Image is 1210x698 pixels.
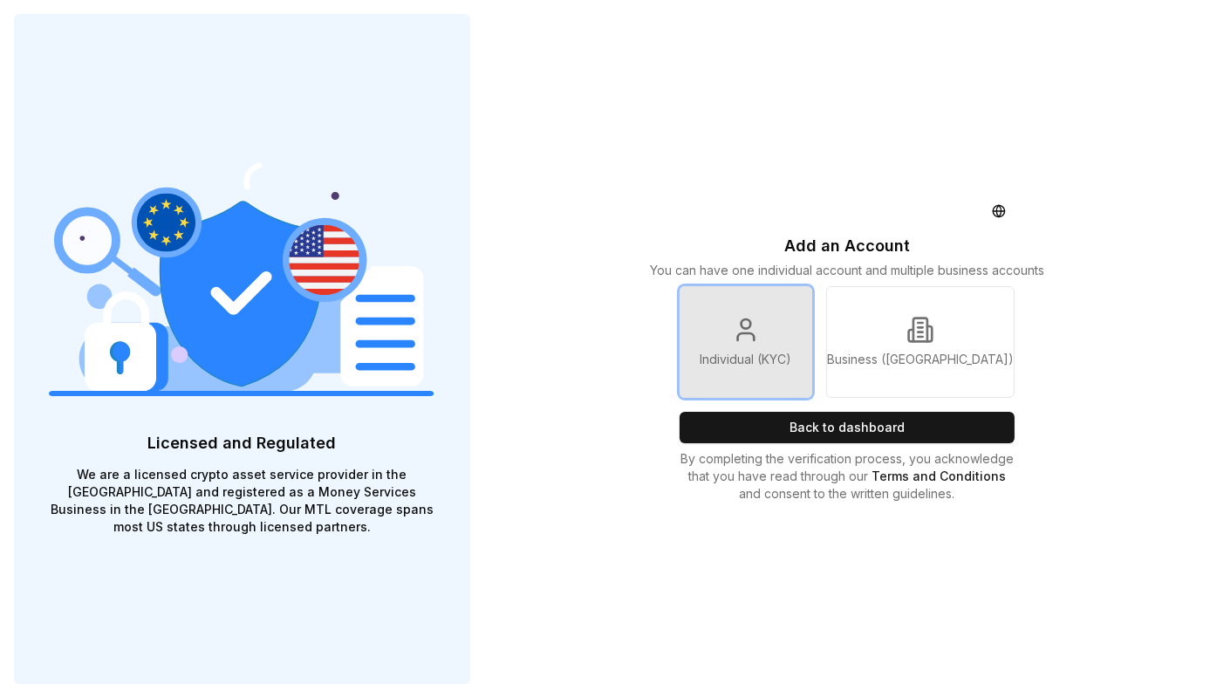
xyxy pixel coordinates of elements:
p: Add an Account [784,234,910,258]
a: Terms and Conditions [872,469,1006,483]
p: Business ([GEOGRAPHIC_DATA]) [827,351,1014,368]
p: Licensed and Regulated [49,431,435,455]
p: By completing the verification process, you acknowledge that you have read through our and consen... [680,450,1015,503]
p: We are a licensed crypto asset service provider in the [GEOGRAPHIC_DATA] and registered as a Mone... [49,466,435,536]
button: Back to dashboard [680,412,1015,443]
p: Individual (KYC) [700,351,791,368]
a: Individual (KYC) [680,286,812,398]
a: Business ([GEOGRAPHIC_DATA]) [826,286,1015,398]
p: You can have one individual account and multiple business accounts [650,262,1044,279]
